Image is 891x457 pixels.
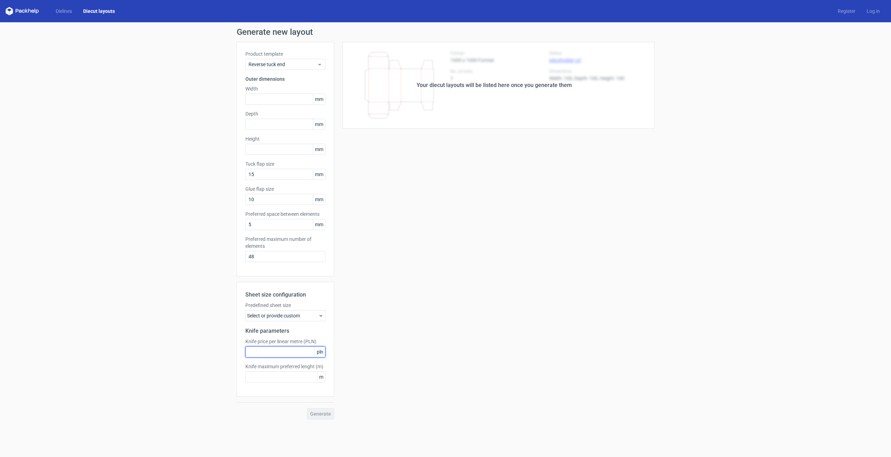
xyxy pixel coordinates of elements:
label: Preferred maximum number of elements [245,236,325,250]
a: Diecut layouts [78,8,120,15]
label: Knife price per linear metre (PLN) [245,338,325,345]
label: Tuck flap size [245,160,325,167]
span: mm [313,219,325,230]
label: Glue flap size [245,186,325,192]
label: Height [245,135,325,142]
h1: Generate new layout [237,28,654,36]
label: Predefined sheet size [245,302,325,309]
div: Your diecut layouts will be listed here once you generate them [417,81,572,89]
span: mm [313,94,325,104]
label: Preferred space between elements [245,211,325,218]
label: Depth [245,110,325,117]
a: Dielines [50,8,78,15]
label: Knife maximum preferred lenght (m) [245,363,325,370]
h3: Outer dimensions [245,76,325,82]
span: pln [315,347,325,357]
label: Width [245,85,325,92]
label: Product template [245,50,325,57]
span: mm [313,144,325,155]
span: m [317,372,325,382]
a: Log in [861,8,885,15]
span: mm [313,119,325,129]
span: mm [313,169,325,180]
h2: Sheet size configuration [245,291,325,299]
span: Reverse tuck end [249,61,317,68]
h2: Knife parameters [245,327,325,335]
a: Register [832,8,861,15]
div: Select or provide custom [245,310,325,321]
span: mm [313,194,325,205]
